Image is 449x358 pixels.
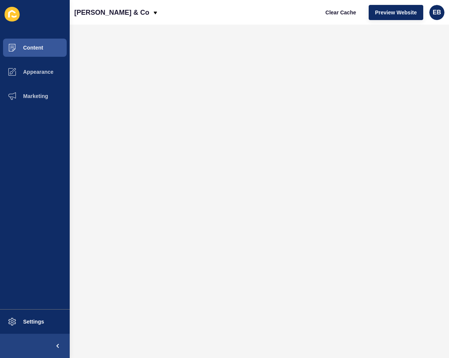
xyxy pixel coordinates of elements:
[74,3,149,22] p: [PERSON_NAME] & Co
[433,9,441,16] span: EB
[325,9,356,16] span: Clear Cache
[319,5,363,20] button: Clear Cache
[369,5,423,20] button: Preview Website
[375,9,417,16] span: Preview Website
